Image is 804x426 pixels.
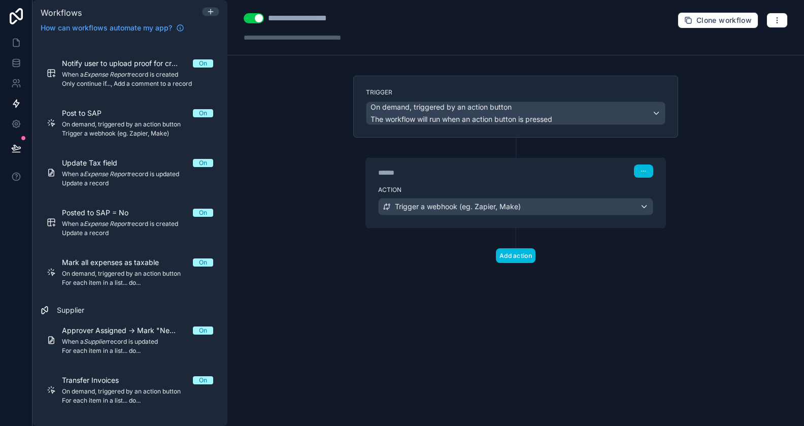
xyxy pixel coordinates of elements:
button: Trigger a webhook (eg. Zapier, Make) [378,198,653,215]
a: How can workflows automate my app? [37,23,188,33]
button: Add action [496,248,535,263]
span: Workflows [41,8,82,18]
button: On demand, triggered by an action buttonThe workflow will run when an action button is pressed [366,102,665,125]
span: On demand, triggered by an action button [371,102,512,112]
span: Trigger a webhook (eg. Zapier, Make) [395,202,521,212]
label: Action [378,186,653,194]
span: Clone workflow [696,16,752,25]
span: The workflow will run when an action button is pressed [371,115,552,123]
button: Clone workflow [678,12,758,28]
span: How can workflows automate my app? [41,23,172,33]
label: Trigger [366,88,665,96]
